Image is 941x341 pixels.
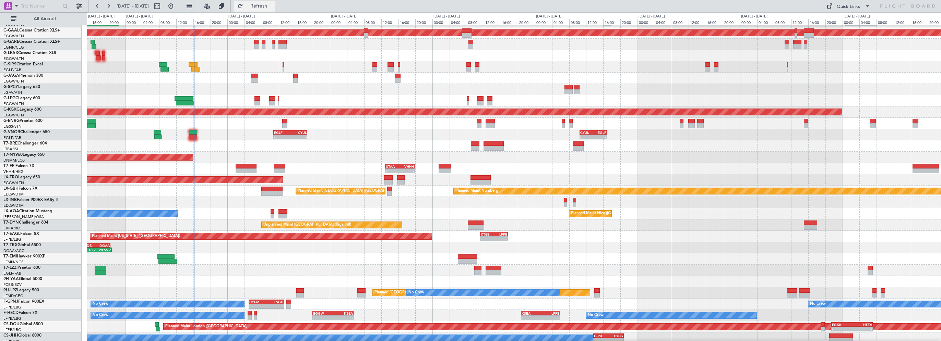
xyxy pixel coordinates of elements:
a: G-JAGAPhenom 300 [3,74,43,78]
span: T7-LZZI [3,266,17,270]
div: 12:00 [484,19,501,25]
a: T7-DYNChallenger 604 [3,220,48,225]
div: 20:00 [723,19,740,25]
div: - [494,237,507,241]
a: LFPB/LBG [3,305,21,310]
a: EDLW/DTM [3,192,24,197]
a: G-VNORChallenger 650 [3,130,50,134]
div: - [540,316,559,320]
a: LFPB/LBG [3,316,21,321]
a: EGLF/FAB [3,271,21,276]
span: G-VNOR [3,130,20,134]
a: G-GARECessna Citation XLS+ [3,40,60,44]
a: VHHH/HKG [3,169,24,174]
a: G-LEAXCessna Citation XLS [3,51,56,55]
div: 14:10 Z [83,248,97,252]
div: 16:00 [911,19,928,25]
a: EGGW/LTN [3,34,24,39]
span: T7-EMI [3,254,17,258]
span: LX-TRO [3,175,18,179]
div: [DATE] - [DATE] [536,14,562,20]
div: 20:00 [825,19,843,25]
div: LFPB [540,311,559,315]
a: G-GAALCessna Citation XLS+ [3,28,60,33]
a: T7-EMIHawker 900XP [3,254,45,258]
div: 08:00 [262,19,279,25]
div: UCFM [249,300,266,304]
div: 20:00 [620,19,638,25]
div: EDDB [82,243,96,248]
a: F-GPNJFalcon 900EX [3,300,44,304]
div: VHHH [400,164,414,168]
a: [PERSON_NAME]/QSA [3,214,44,219]
div: HTZA [852,323,872,327]
a: LGAV/ATH [3,90,22,95]
div: 08:00 [159,19,176,25]
div: Planned [GEOGRAPHIC_DATA] ([GEOGRAPHIC_DATA]) [374,288,472,298]
a: FCBB/BZV [3,282,22,287]
div: EGKK [832,323,852,327]
span: F-HECD [3,311,19,315]
span: G-GARE [3,40,19,44]
div: 00:00 [740,19,757,25]
div: 08:00 [877,19,894,25]
div: Planned Maint [US_STATE] ([GEOGRAPHIC_DATA]) [92,231,180,241]
div: Planned Maint London ([GEOGRAPHIC_DATA]) [165,321,247,332]
div: - [290,135,307,139]
div: DGAA [96,243,109,248]
a: EGGW/LTN [3,101,24,106]
span: T7-FFI [3,164,15,168]
div: 00:00 [125,19,142,25]
div: - [274,135,290,139]
button: All Aircraft [8,13,74,24]
div: 04:00 [450,19,467,25]
div: LFPB [494,232,507,236]
div: 20:00 [518,19,535,25]
div: 12:00 [689,19,706,25]
div: 20:00 [313,19,330,25]
div: - [481,237,494,241]
span: LX-INB [3,198,17,202]
div: 16:00 [398,19,416,25]
input: Trip Number [21,1,60,11]
div: 00:00 [843,19,860,25]
div: - [333,316,353,320]
a: CS-DOUGlobal 6500 [3,322,43,326]
span: T7-TRX [3,243,17,247]
div: 04:00 [655,19,672,25]
div: - [386,169,400,173]
div: [DATE] - [DATE] [126,14,153,20]
div: 16:00 [603,19,620,25]
a: T7-BREChallenger 604 [3,141,47,146]
span: CS-JHH [3,333,18,338]
div: KTEB [481,232,494,236]
div: CYUL [290,130,307,135]
a: F-HECDFalcon 7X [3,311,37,315]
div: UTAA [386,164,400,168]
a: LX-AOACitation Mustang [3,209,52,213]
a: LX-INBFalcon 900EX EASy II [3,198,58,202]
span: G-JAGA [3,74,19,78]
span: G-LEAX [3,51,18,55]
a: 9H-LPZLegacy 500 [3,288,39,292]
span: [DATE] - [DATE] [117,3,149,9]
div: 08:00 [569,19,586,25]
div: 00:00 [638,19,655,25]
a: EGLF/FAB [3,135,21,140]
div: 12:00 [586,19,603,25]
span: 9H-LPZ [3,288,17,292]
span: T7-N1960 [3,153,23,157]
div: 00:00 [535,19,552,25]
a: LFMD/CEQ [3,293,23,299]
span: LX-AOA [3,209,19,213]
div: - [580,135,593,139]
div: 08:00 [672,19,689,25]
a: T7-LZZIPraetor 600 [3,266,40,270]
div: [DATE] - [DATE] [433,14,460,20]
a: G-ENRGPraetor 600 [3,119,43,123]
a: G-LEGCLegacy 600 [3,96,40,100]
span: T7-EAGL [3,232,20,236]
div: 16:00 [296,19,313,25]
div: Quick Links [837,3,860,10]
div: EGGW [313,311,333,315]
